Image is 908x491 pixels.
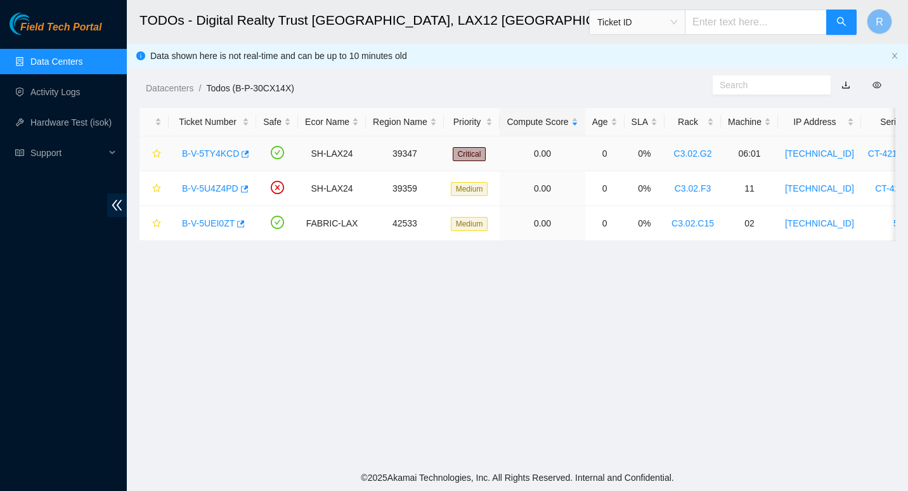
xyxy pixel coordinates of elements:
button: R [867,9,892,34]
td: 0 [585,136,625,171]
a: [TECHNICAL_ID] [785,183,854,193]
span: close-circle [271,181,284,194]
td: 0 [585,171,625,206]
a: Todos (B-P-30CX14X) [206,83,294,93]
span: Ticket ID [597,13,677,32]
input: Search [720,78,814,92]
span: star [152,184,161,194]
a: B-V-5TY4KCD [182,148,239,159]
span: check-circle [271,216,284,229]
td: SH-LAX24 [298,136,366,171]
td: 42533 [366,206,444,241]
img: Akamai Technologies [10,13,64,35]
td: 0.00 [500,171,585,206]
a: C3.02.G2 [674,148,712,159]
span: double-left [107,193,127,217]
span: eye [872,81,881,89]
a: C3.02.F3 [675,183,711,193]
a: C3.02.C15 [671,218,714,228]
span: Medium [451,182,488,196]
td: 0% [625,206,665,241]
span: Field Tech Portal [20,22,101,34]
span: / [198,83,201,93]
td: 11 [721,171,778,206]
a: [TECHNICAL_ID] [785,218,854,228]
td: 0.00 [500,136,585,171]
a: B-V-5UEI0ZT [182,218,235,228]
span: search [836,16,846,29]
a: Hardware Test (isok) [30,117,112,128]
button: close [891,52,898,60]
td: 0 [585,206,625,241]
a: [TECHNICAL_ID] [785,148,854,159]
span: Support [30,140,105,166]
button: star [146,178,162,199]
td: 39359 [366,171,444,206]
td: 0% [625,136,665,171]
a: Activity Logs [30,87,81,97]
td: 02 [721,206,778,241]
footer: © 2025 Akamai Technologies, Inc. All Rights Reserved. Internal and Confidential. [127,464,908,491]
td: 39347 [366,136,444,171]
td: 0% [625,171,665,206]
span: Medium [451,217,488,231]
a: Akamai TechnologiesField Tech Portal [10,23,101,39]
button: star [146,143,162,164]
input: Enter text here... [685,10,827,35]
span: R [876,14,883,30]
span: Critical [453,147,486,161]
a: Data Centers [30,56,82,67]
button: search [826,10,857,35]
span: check-circle [271,146,284,159]
a: B-V-5U4Z4PD [182,183,238,193]
td: FABRIC-LAX [298,206,366,241]
a: download [841,80,850,90]
span: star [152,219,161,229]
td: 06:01 [721,136,778,171]
td: SH-LAX24 [298,171,366,206]
span: star [152,149,161,159]
button: download [832,75,860,95]
td: 0.00 [500,206,585,241]
a: Datacenters [146,83,193,93]
span: read [15,148,24,157]
button: star [146,213,162,233]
